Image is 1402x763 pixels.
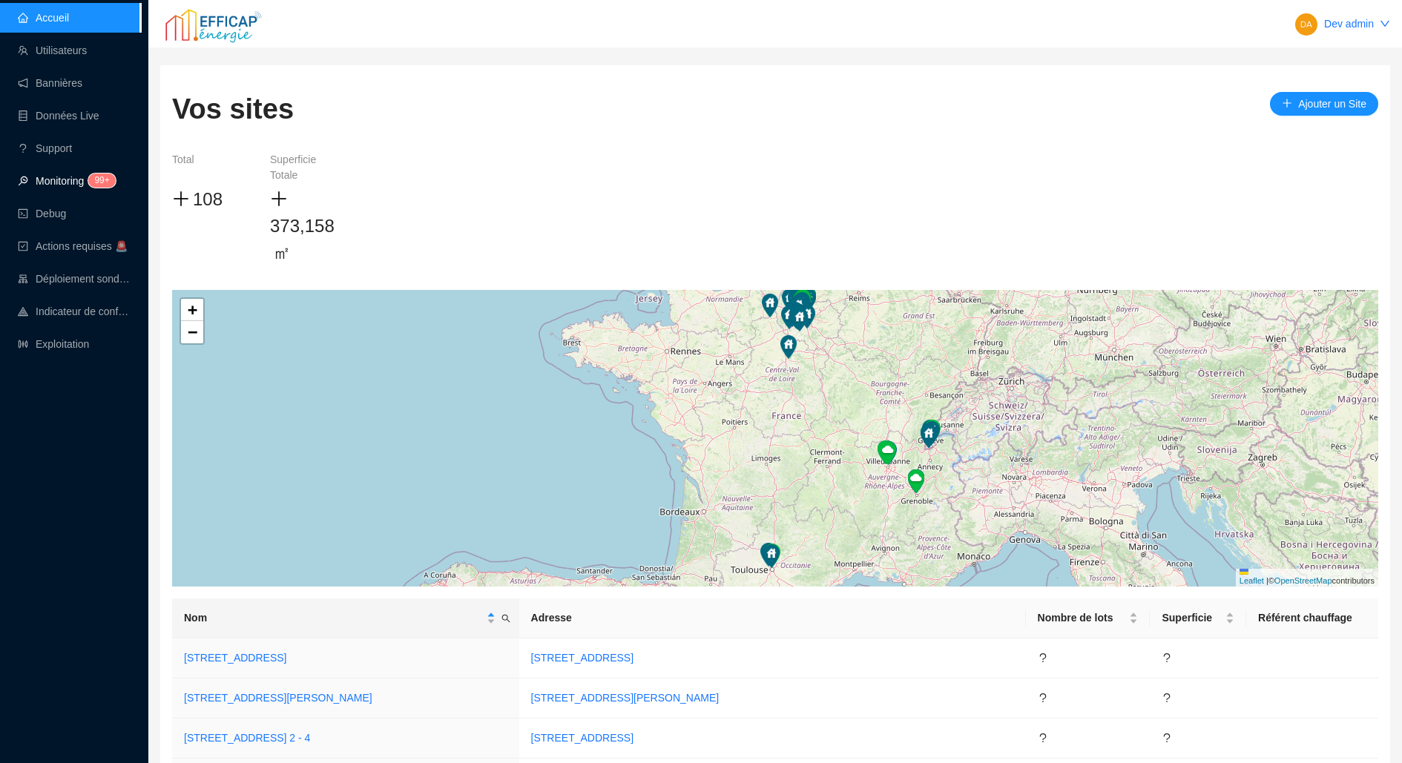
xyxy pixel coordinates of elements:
img: Marker [908,469,924,493]
span: question [1162,693,1172,703]
span: question [1038,653,1048,663]
span: question [1038,693,1048,703]
a: teamUtilisateurs [18,44,87,56]
div: Total [172,152,246,183]
span: search [501,614,510,623]
a: databaseDonnées Live [18,110,99,122]
a: Zoom in [181,299,203,321]
a: [STREET_ADDRESS][PERSON_NAME] [184,692,372,704]
img: Marker [763,544,780,568]
a: slidersExploitation [18,338,89,350]
img: Marker [787,302,803,326]
a: [STREET_ADDRESS] [531,652,633,664]
span: 373,158 [270,216,335,236]
span: Nom [184,610,484,626]
a: monitorMonitoring99+ [18,175,111,187]
a: codeDebug [18,208,66,219]
img: Marker [790,306,806,330]
img: Marker [793,291,809,315]
a: [STREET_ADDRESS] [531,732,633,744]
button: Ajouter un Site [1270,92,1378,116]
span: ㎡ [273,240,291,266]
img: Marker [780,335,797,359]
span: Ajouter un Site [1298,96,1366,112]
img: Marker [880,441,896,465]
span: down [1380,19,1390,29]
span: Nombre de lots [1038,610,1127,626]
img: Marker [922,420,938,443]
span: search [498,607,513,629]
span: question [1162,733,1172,743]
a: [STREET_ADDRESS][PERSON_NAME] [531,692,720,704]
img: Marker [788,305,804,328]
img: Marker [791,308,808,331]
img: Marker [790,296,806,320]
th: Adresse [519,598,1026,638]
sup: 158 [88,174,115,188]
button: Dev admin [1283,12,1402,36]
img: 21a1b9dc26c3388413a7383f0df45f3c [1295,13,1317,36]
div: Superficie Totale [270,152,344,183]
span: plus [1282,98,1292,108]
a: homeAccueil [18,12,69,24]
img: Marker [878,440,894,464]
h1: Vos sites [172,92,294,126]
th: Superficie [1150,598,1246,638]
a: clusterDéploiement sondes [18,273,131,285]
a: Dev admin [1324,18,1374,30]
img: Marker [924,420,941,443]
img: Marker [782,288,798,312]
img: Marker [790,305,806,329]
th: Nombre de lots [1026,598,1151,638]
span: plus [270,190,288,208]
span: plus [172,190,190,208]
th: Nom [172,598,519,638]
a: OpenStreetMap [1274,576,1332,585]
span: check-square [18,241,28,251]
span: + [188,300,197,319]
span: question [1038,733,1048,743]
span: − [188,323,197,341]
a: heat-mapIndicateur de confort [18,305,131,317]
img: Marker [788,289,804,313]
img: Marker [792,294,809,317]
span: Superficie [1162,610,1222,626]
img: Marker [764,544,780,567]
img: Marker [799,305,815,328]
a: notificationBannières [18,77,82,89]
img: Marker [924,420,940,443]
img: Marker [781,305,797,329]
img: Marker [784,303,800,327]
a: Zoom out [181,321,203,343]
a: Leaflet [1240,569,1375,585]
a: [STREET_ADDRESS] [184,652,286,664]
img: Marker [789,304,805,328]
span: | [1266,576,1268,585]
span: 108 [193,189,223,209]
img: Marker [762,294,778,317]
img: Marker [794,292,810,316]
img: Marker [789,305,806,328]
span: Actions requises 🚨 [36,240,128,252]
div: © contributors [1236,569,1378,587]
img: Marker [789,305,806,329]
img: Marker [760,543,777,567]
a: questionSupport [18,142,72,154]
img: Marker [923,420,939,443]
img: Marker [789,304,806,328]
a: [STREET_ADDRESS] 2 - 4 [184,732,310,744]
img: Marker [924,421,940,445]
img: Marker [921,424,937,448]
th: Référent chauffage [1246,598,1378,638]
span: question [1162,653,1172,663]
img: Marker [788,304,804,328]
